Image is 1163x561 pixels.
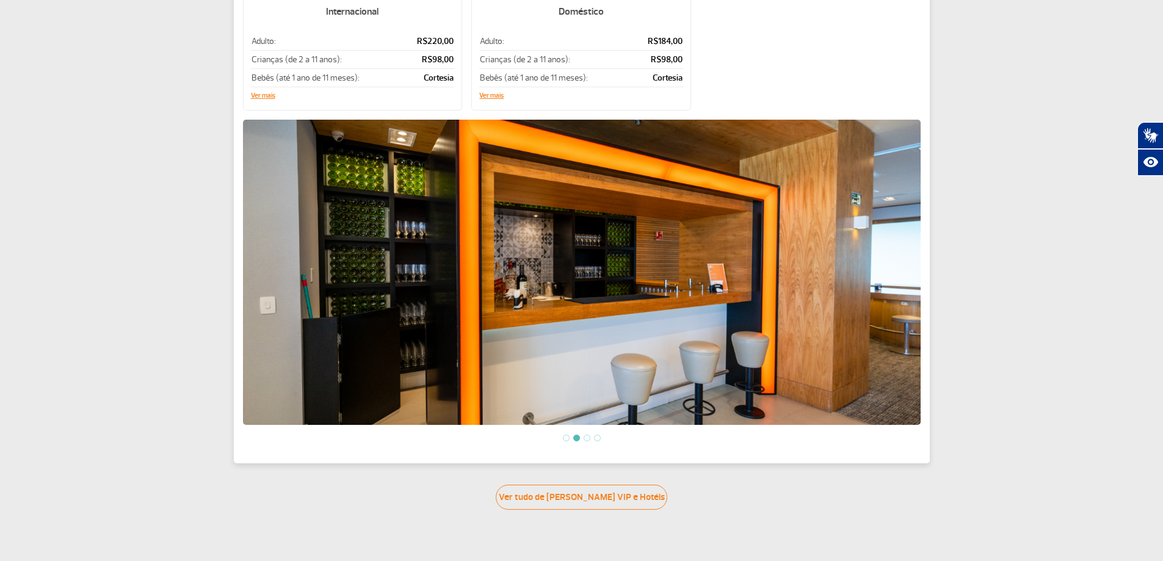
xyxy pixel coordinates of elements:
p: Cortesia [634,72,683,84]
p: R$184,00 [634,35,683,47]
button: Ver mais [479,92,504,100]
p: Bebês (até 1 ano de 11 meses): [252,72,402,84]
p: Adulto: [480,35,632,47]
p: Bebês (até 1 ano de 11 meses): [480,72,632,84]
p: R$98,00 [403,54,454,65]
p: Crianças (de 2 a 11 anos): [480,54,632,65]
p: R$98,00 [634,54,683,65]
button: Abrir tradutor de língua de sinais. [1137,122,1163,149]
button: Abrir recursos assistivos. [1137,149,1163,176]
p: Crianças (de 2 a 11 anos): [252,54,402,65]
div: Plugin de acessibilidade da Hand Talk. [1137,122,1163,176]
p: R$220,00 [403,35,454,47]
button: Ver mais [251,92,275,100]
p: Adulto: [252,35,402,47]
a: Ver tudo de [PERSON_NAME] VIP e Hotéis [496,485,667,510]
p: Cortesia [403,72,454,84]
